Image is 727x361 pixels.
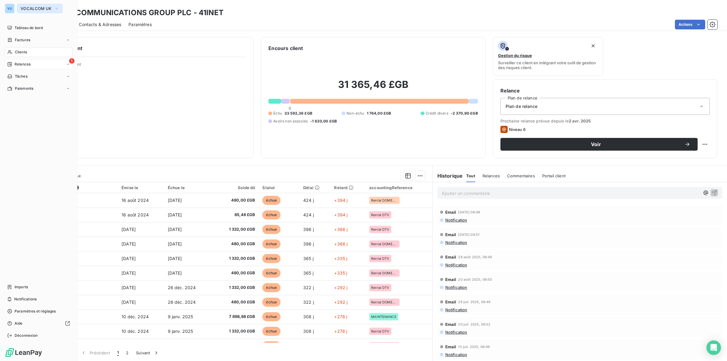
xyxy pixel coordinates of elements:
span: MAINTENANCE [371,315,397,319]
span: 28 juil. 2025, 08:49 [458,300,490,304]
span: 1 [117,350,119,356]
span: 9 janv. 2025 [168,329,193,334]
div: VU [5,4,15,13]
span: 396 j [303,241,314,246]
span: [DATE] [168,227,182,232]
span: 322 j [303,299,314,305]
span: +335 j [334,270,347,276]
span: Déconnexion [15,333,38,338]
span: [DATE] [121,299,136,305]
button: Suivant [132,346,163,359]
span: +278 j [334,314,347,319]
span: 28 août 2025, 08:49 [458,255,492,259]
div: accountingReference [369,185,429,190]
span: 15 juil. 2025, 08:49 [458,345,490,349]
span: 424 j [303,198,314,203]
span: Email [445,277,456,282]
span: Email [445,210,456,215]
span: Notification [445,307,467,312]
span: 480,00 £GB [215,197,255,203]
span: Rental DTV [371,228,390,231]
span: 308 j [303,329,314,334]
span: Rental DTV [371,213,390,217]
span: échue [262,196,281,205]
span: Notification [445,352,467,357]
span: [DATE] [121,285,136,290]
img: Logo LeanPay [5,348,42,357]
span: [DATE] [168,241,182,246]
span: 1 [69,58,75,64]
div: Solde dû [215,185,255,190]
button: 2 [122,346,132,359]
h2: 31 365,46 £GB [268,79,478,97]
span: échue [262,298,281,307]
span: [DATE] [121,227,136,232]
span: [DATE] [168,212,182,217]
h6: Encours client [268,45,303,52]
span: Relances [15,62,31,67]
h6: Historique [433,172,463,179]
span: +292 j [334,299,347,305]
span: Niveau 6 [509,127,526,132]
h3: I-NET COMMUNICATIONS GROUP PLC - 41INET [53,7,224,18]
span: Rental DTV [371,286,390,289]
span: Rental DOMEX Ldt [371,199,398,202]
span: [DATE] 08:51 [458,233,480,236]
span: Échu [273,111,282,116]
span: +394 j [334,212,347,217]
span: Non-échu [347,111,364,116]
span: 396 j [303,227,314,232]
span: [DATE] [168,270,182,276]
span: 0 [289,106,291,111]
span: Portail client [542,173,566,178]
span: [DATE] [168,256,182,261]
span: Avoirs non associés [273,119,308,124]
span: +394 j [334,198,347,203]
span: échue [262,312,281,321]
span: Rental DTV [371,329,390,333]
span: Notification [445,330,467,335]
span: Voir [508,142,684,147]
span: 2 avr. 2025 [569,119,591,123]
span: Email [445,322,456,327]
span: 26 déc. 2024 [168,299,196,305]
span: Surveiller ce client en intégrant votre outil de gestion des risques client. [498,60,598,70]
span: 480,00 £GB [215,241,255,247]
span: Rental DOMEX Ltd [371,300,398,304]
span: Notification [445,218,467,222]
span: [DATE] [121,270,136,276]
span: échue [262,254,281,263]
span: 480,00 £GB [215,270,255,276]
span: échue [262,341,281,350]
span: Notification [445,285,467,290]
span: Gestion du risque [498,53,532,58]
span: [DATE] [121,241,136,246]
span: 322 j [303,285,314,290]
span: 480,00 £GB [215,299,255,305]
span: VOCALCOM UK [21,6,52,11]
button: Gestion du risqueSurveiller ce client en intégrant votre outil de gestion des risques client. [493,37,603,76]
span: 1 332,00 £GB [215,285,255,291]
span: Prochaine relance prévue depuis le [500,119,710,123]
span: Email [445,232,456,237]
span: 16 août 2024 [121,198,149,203]
div: Statut [262,185,296,190]
span: 1 764,00 £GB [367,111,391,116]
span: Paramètres [128,22,152,28]
span: 424 j [303,212,314,217]
span: Propriétés Client [49,62,246,70]
span: +335 j [334,256,347,261]
span: échue [262,327,281,336]
div: Open Intercom Messenger [706,340,721,355]
span: +366 j [334,227,347,232]
span: Paiements [15,86,33,91]
span: Clients [15,49,27,55]
span: Aide [15,321,23,326]
span: Rental DOMEX Ltd [371,271,398,275]
span: Crédit divers [426,111,448,116]
span: Email [445,344,456,349]
button: Précédent [77,346,114,359]
span: 1 332,00 £GB [215,226,255,232]
span: Contacts & Adresses [79,22,121,28]
span: +292 j [334,285,347,290]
